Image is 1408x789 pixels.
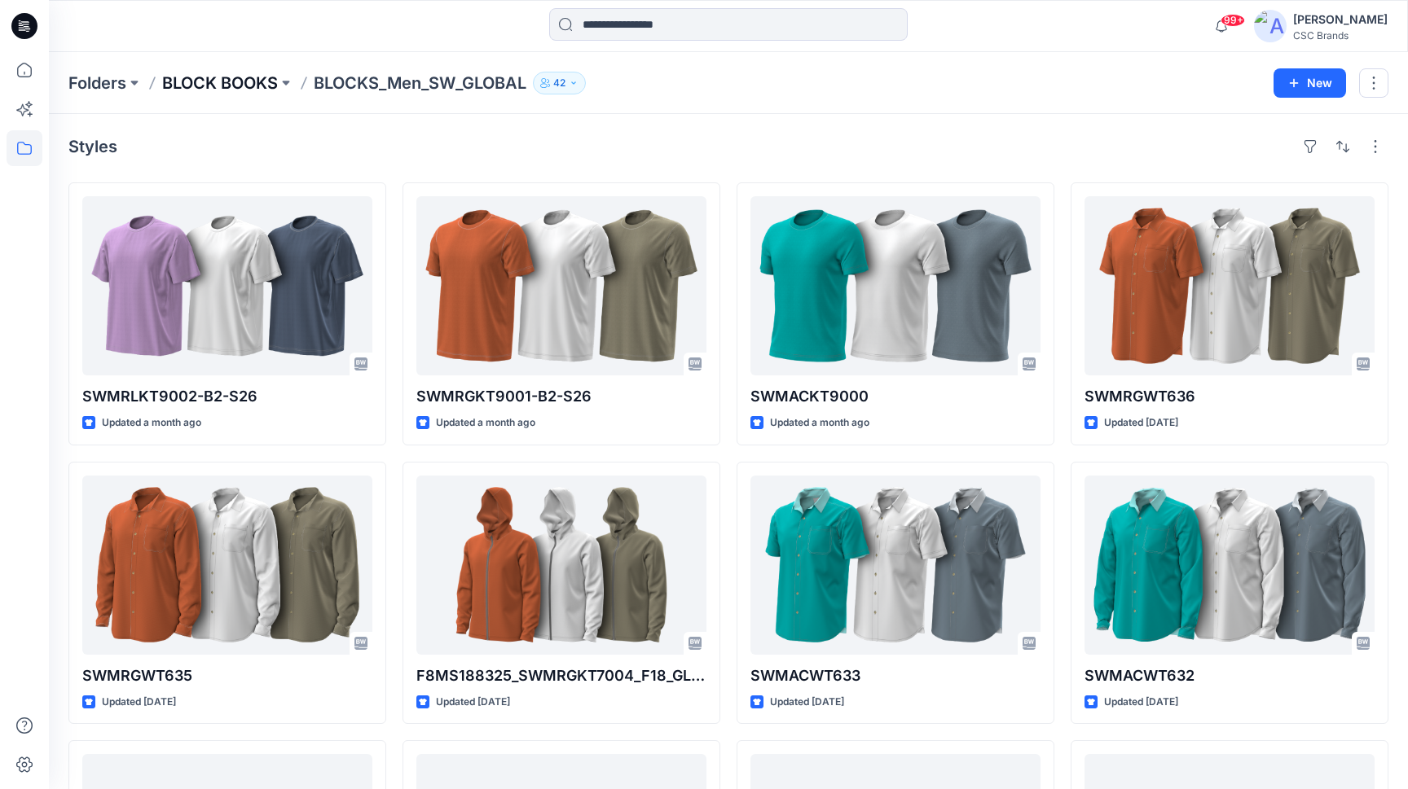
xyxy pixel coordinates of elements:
[416,196,706,375] a: SWMRGKT9001-B2-S26
[416,476,706,655] a: F8MS188325_SWMRGKT7004_F18_GLREG_VFA
[1293,10,1388,29] div: [PERSON_NAME]
[82,476,372,655] a: SWMRGWT635
[314,72,526,94] p: BLOCKS_Men_SW_GLOBAL
[1274,68,1346,98] button: New
[162,72,278,94] a: BLOCK BOOKS
[1104,414,1178,432] p: Updated [DATE]
[1085,476,1375,655] a: SWMACWT632
[416,664,706,687] p: F8MS188325_SWMRGKT7004_F18_GLREG_VFA
[750,664,1041,687] p: SWMACWT633
[1104,694,1178,711] p: Updated [DATE]
[770,694,844,711] p: Updated [DATE]
[533,72,586,94] button: 42
[1254,10,1287,42] img: avatar
[82,385,372,408] p: SWMRLKT9002-B2-S26
[436,694,510,711] p: Updated [DATE]
[770,414,869,432] p: Updated a month ago
[1085,664,1375,687] p: SWMACWT632
[416,385,706,408] p: SWMRGKT9001-B2-S26
[1293,29,1388,42] div: CSC Brands
[102,414,201,432] p: Updated a month ago
[1085,385,1375,408] p: SWMRGWT636
[68,72,126,94] a: Folders
[68,137,117,156] h4: Styles
[1085,196,1375,375] a: SWMRGWT636
[750,196,1041,375] a: SWMACKT9000
[82,196,372,375] a: SWMRLKT9002-B2-S26
[750,476,1041,655] a: SWMACWT633
[82,664,372,687] p: SWMRGWT635
[553,74,565,92] p: 42
[1221,14,1245,27] span: 99+
[750,385,1041,408] p: SWMACKT9000
[102,694,176,711] p: Updated [DATE]
[436,414,535,432] p: Updated a month ago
